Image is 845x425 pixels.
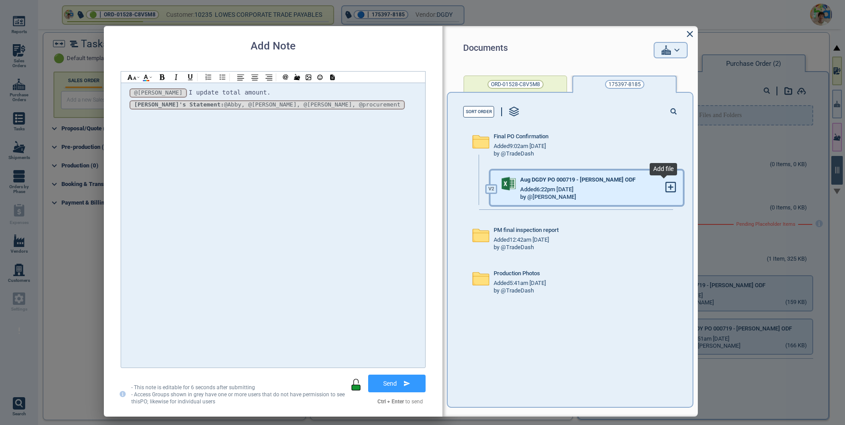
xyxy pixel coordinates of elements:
button: Sort Order [463,106,494,118]
span: Production Photos [494,270,540,277]
img: B [158,73,166,81]
label: to send [377,399,423,405]
h2: Add Note [251,40,296,53]
img: excel [502,177,516,191]
span: Added 12:42am [DATE] [494,237,549,243]
span: 175397-8185 [609,80,641,89]
strong: Ctrl + Enter [377,398,404,405]
span: Documents [463,43,508,57]
span: I update total amount. [189,89,270,96]
img: / [294,74,300,80]
div: @Abby, @[PERSON_NAME], @[PERSON_NAME], @procurement [224,101,400,109]
div: @[PERSON_NAME] [134,89,183,97]
img: I [172,73,180,81]
span: Aug DGDY PO 000719 - [PERSON_NAME] ODF [520,177,636,183]
img: ad [149,76,152,78]
span: Added 5:41am [DATE] [494,280,546,287]
img: AC [251,74,259,81]
span: Final PO Confirmation [494,133,548,140]
img: emoji [317,75,323,80]
button: Send [368,375,426,392]
div: [PERSON_NAME]'s Statement: [134,101,400,109]
span: PM final inspection report [494,227,559,234]
img: img [305,74,312,80]
div: by @TradeDash [494,151,534,157]
span: Added 6:22pm [DATE] [520,186,574,193]
span: - This note is editable for 6 seconds after submitting [131,384,255,391]
label: V 2 [486,185,497,194]
div: by @TradeDash [494,288,534,294]
img: AR [265,74,273,81]
img: AIcon [144,75,148,79]
img: hl [127,75,137,80]
img: NL [205,73,212,81]
img: BL [219,73,226,81]
span: - Access Groups shown in grey have one or more users that do not have permission to see this PO ;... [131,391,345,405]
img: @ [283,74,288,80]
span: ORD-01528-C8V5M8 [491,80,540,89]
div: by @[PERSON_NAME] [520,194,576,201]
div: by @TradeDash [494,244,534,251]
img: AL [237,74,244,81]
img: U [187,73,194,81]
span: Added 9:02am [DATE] [494,143,546,150]
img: ad [137,76,140,78]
